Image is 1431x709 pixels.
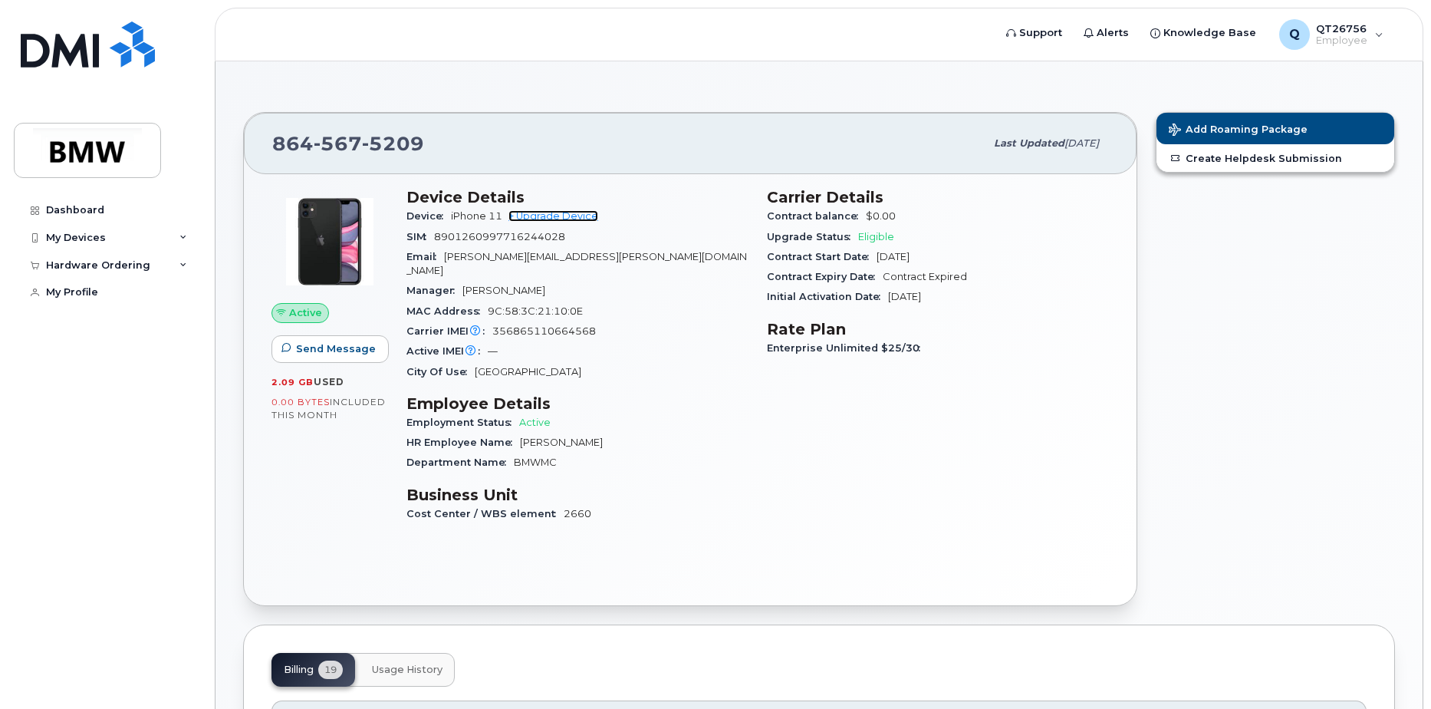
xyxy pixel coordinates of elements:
h3: Device Details [406,188,748,206]
span: BMWMC [514,457,557,468]
span: Last updated [994,137,1064,149]
span: 567 [314,132,362,155]
span: 9C:58:3C:21:10:0E [488,305,583,317]
span: 356865110664568 [492,325,596,337]
span: Active [289,305,322,320]
h3: Carrier Details [767,188,1109,206]
span: — [488,345,498,357]
iframe: Messenger Launcher [1364,642,1419,697]
span: Send Message [296,341,376,356]
span: City Of Use [406,366,475,378]
span: Upgrade Status [767,231,858,242]
span: 2.09 GB [271,377,314,387]
span: Carrier IMEI [406,325,492,337]
span: [DATE] [877,251,910,262]
span: MAC Address [406,305,488,317]
span: 8901260997716244028 [434,231,565,242]
span: [PERSON_NAME][EMAIL_ADDRESS][PERSON_NAME][DOMAIN_NAME] [406,251,747,276]
span: Manager [406,285,462,296]
span: Active [519,417,551,428]
span: [GEOGRAPHIC_DATA] [475,366,581,378]
span: Contract balance [767,210,866,222]
h3: Employee Details [406,394,748,413]
span: [PERSON_NAME] [520,437,603,448]
span: Eligible [858,231,894,242]
span: Cost Center / WBS element [406,508,564,519]
span: 5209 [362,132,424,155]
span: [PERSON_NAME] [462,285,545,296]
a: Create Helpdesk Submission [1156,144,1394,172]
span: Contract Start Date [767,251,877,262]
span: used [314,376,344,387]
a: + Upgrade Device [508,210,598,222]
span: Employment Status [406,417,519,428]
h3: Business Unit [406,486,748,504]
span: 864 [272,132,424,155]
span: 0.00 Bytes [271,397,330,407]
span: iPhone 11 [451,210,502,222]
span: SIM [406,231,434,242]
h3: Rate Plan [767,320,1109,338]
span: 2660 [564,508,591,519]
span: Active IMEI [406,345,488,357]
span: Email [406,251,444,262]
span: Enterprise Unlimited $25/30 [767,342,928,354]
button: Send Message [271,335,389,363]
span: Contract Expired [883,271,967,282]
span: HR Employee Name [406,437,520,448]
span: [DATE] [888,291,921,302]
span: $0.00 [866,210,896,222]
button: Add Roaming Package [1156,113,1394,144]
span: Department Name [406,457,514,468]
span: Device [406,210,451,222]
span: [DATE] [1064,137,1099,149]
span: Add Roaming Package [1169,124,1308,138]
span: Contract Expiry Date [767,271,883,282]
img: iPhone_11.jpg [284,196,376,288]
span: Usage History [372,664,442,676]
span: Initial Activation Date [767,291,888,302]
